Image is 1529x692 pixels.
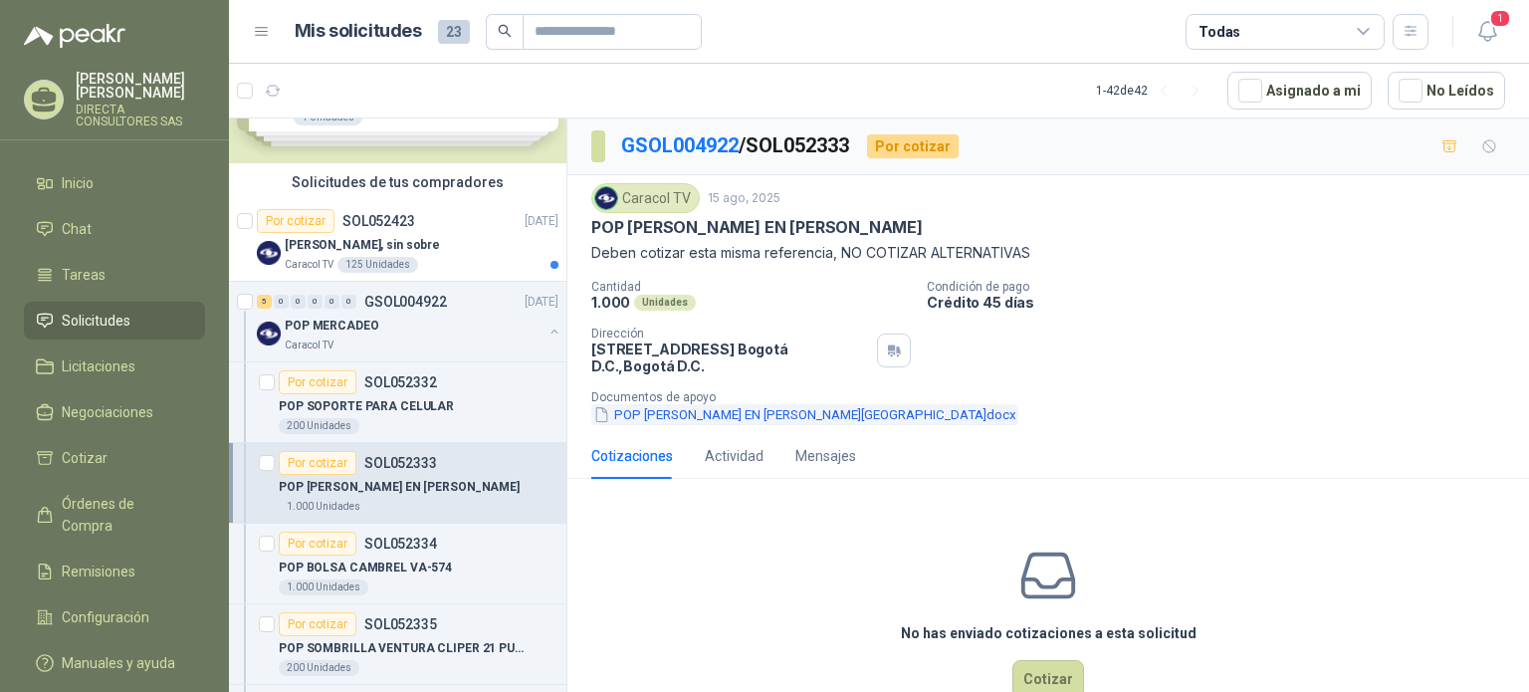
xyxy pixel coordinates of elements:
[24,598,205,636] a: Configuración
[285,236,440,255] p: [PERSON_NAME], sin sobre
[1489,9,1511,28] span: 1
[591,183,700,213] div: Caracol TV
[257,295,272,309] div: 5
[229,362,566,443] a: Por cotizarSOL052332POP SOPORTE PARA CELULAR200 Unidades
[62,401,153,423] span: Negociaciones
[24,485,205,545] a: Órdenes de Compra
[62,606,149,628] span: Configuración
[342,214,415,228] p: SOL052423
[279,397,454,416] p: POP SOPORTE PARA CELULAR
[279,559,452,577] p: POP BOLSA CAMBREL VA-574
[591,217,923,238] p: POP [PERSON_NAME] EN [PERSON_NAME]
[62,447,108,469] span: Cotizar
[591,242,1505,264] p: Deben cotizar esta misma referencia, NO COTIZAR ALTERNATIVAS
[62,310,130,332] span: Solicitudes
[279,612,356,636] div: Por cotizar
[257,209,334,233] div: Por cotizar
[257,290,562,353] a: 5 0 0 0 0 0 GSOL004922[DATE] Company LogoPOP MERCADEOCaracol TV
[1227,72,1372,110] button: Asignado a mi
[1199,21,1240,43] div: Todas
[595,187,617,209] img: Company Logo
[591,280,911,294] p: Cantidad
[279,418,359,434] div: 200 Unidades
[24,302,205,340] a: Solicitudes
[229,443,566,524] a: Por cotizarSOL052333POP [PERSON_NAME] EN [PERSON_NAME]1.000 Unidades
[867,134,959,158] div: Por cotizar
[62,493,186,537] span: Órdenes de Compra
[1469,14,1505,50] button: 1
[24,644,205,682] a: Manuales y ayuda
[1096,75,1211,107] div: 1 - 42 de 42
[62,355,135,377] span: Licitaciones
[229,201,566,282] a: Por cotizarSOL052423[DATE] Company Logo[PERSON_NAME], sin sobreCaracol TV125 Unidades
[229,524,566,604] a: Por cotizarSOL052334POP BOLSA CAMBREL VA-5741.000 Unidades
[364,295,447,309] p: GSOL004922
[705,445,764,467] div: Actividad
[24,164,205,202] a: Inicio
[337,257,418,273] div: 125 Unidades
[591,445,673,467] div: Cotizaciones
[901,622,1197,644] h3: No has enviado cotizaciones a esta solicitud
[24,553,205,590] a: Remisiones
[62,264,106,286] span: Tareas
[364,537,437,551] p: SOL052334
[927,294,1521,311] p: Crédito 45 días
[364,456,437,470] p: SOL052333
[279,579,368,595] div: 1.000 Unidades
[708,189,780,208] p: 15 ago, 2025
[498,24,512,38] span: search
[591,341,869,374] p: [STREET_ADDRESS] Bogotá D.C. , Bogotá D.C.
[591,294,630,311] p: 1.000
[634,295,696,311] div: Unidades
[76,104,205,127] p: DIRECTA CONSULTORES SAS
[257,322,281,346] img: Company Logo
[1388,72,1505,110] button: No Leídos
[927,280,1521,294] p: Condición de pago
[308,295,323,309] div: 0
[341,295,356,309] div: 0
[279,660,359,676] div: 200 Unidades
[438,20,470,44] span: 23
[62,652,175,674] span: Manuales y ayuda
[295,17,422,46] h1: Mis solicitudes
[291,295,306,309] div: 0
[795,445,856,467] div: Mensajes
[591,404,1018,425] button: POP [PERSON_NAME] EN [PERSON_NAME][GEOGRAPHIC_DATA]docx
[621,130,851,161] p: / SOL052333
[24,347,205,385] a: Licitaciones
[62,218,92,240] span: Chat
[76,72,205,100] p: [PERSON_NAME] [PERSON_NAME]
[591,390,1521,404] p: Documentos de apoyo
[24,393,205,431] a: Negociaciones
[525,212,558,231] p: [DATE]
[325,295,339,309] div: 0
[279,370,356,394] div: Por cotizar
[285,338,333,353] p: Caracol TV
[62,172,94,194] span: Inicio
[364,617,437,631] p: SOL052335
[62,561,135,582] span: Remisiones
[364,375,437,389] p: SOL052332
[525,293,558,312] p: [DATE]
[24,24,125,48] img: Logo peakr
[591,327,869,341] p: Dirección
[285,317,379,336] p: POP MERCADEO
[279,499,368,515] div: 1.000 Unidades
[229,604,566,685] a: Por cotizarSOL052335POP SOMBRILLA VENTURA CLIPER 21 PULG200 Unidades
[257,241,281,265] img: Company Logo
[24,256,205,294] a: Tareas
[279,478,520,497] p: POP [PERSON_NAME] EN [PERSON_NAME]
[279,532,356,556] div: Por cotizar
[229,163,566,201] div: Solicitudes de tus compradores
[279,451,356,475] div: Por cotizar
[621,133,739,157] a: GSOL004922
[274,295,289,309] div: 0
[24,439,205,477] a: Cotizar
[285,257,333,273] p: Caracol TV
[279,639,527,658] p: POP SOMBRILLA VENTURA CLIPER 21 PULG
[24,210,205,248] a: Chat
